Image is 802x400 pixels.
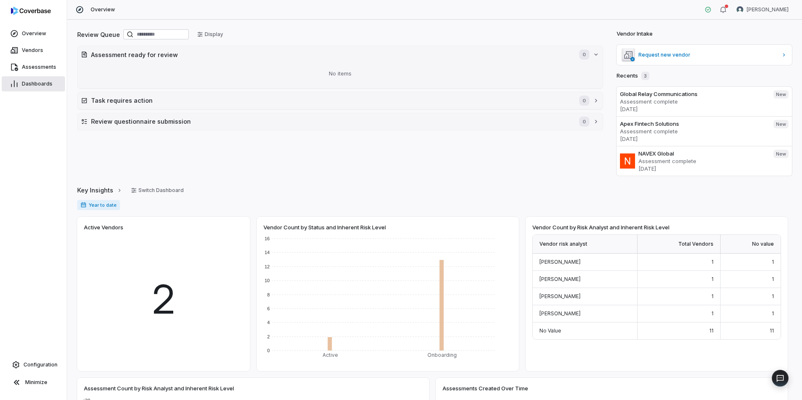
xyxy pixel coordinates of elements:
[2,76,65,91] a: Dashboards
[78,92,603,109] button: Task requires action0
[267,348,270,353] text: 0
[23,361,57,368] span: Configuration
[773,120,789,128] span: New
[539,276,581,282] span: [PERSON_NAME]
[539,310,581,317] span: [PERSON_NAME]
[773,90,789,99] span: New
[539,259,581,265] span: [PERSON_NAME]
[770,327,774,334] span: 11
[265,250,270,255] text: 14
[638,150,767,157] h3: NAVEX Global
[638,157,767,165] p: Assessment complete
[620,105,767,113] p: [DATE]
[91,50,571,59] h2: Assessment ready for review
[75,182,125,199] button: Key Insights
[84,223,123,231] span: Active Vendors
[91,6,115,13] span: Overview
[77,200,120,210] span: Year to date
[77,30,120,39] h2: Review Queue
[711,276,713,282] span: 1
[3,357,63,372] a: Configuration
[579,96,589,106] span: 0
[617,30,653,38] h2: Vendor Intake
[77,182,122,199] a: Key Insights
[2,26,65,41] a: Overview
[617,45,792,65] a: Request new vendor
[620,90,767,98] h3: Global Relay Communications
[192,28,228,41] button: Display
[773,150,789,158] span: New
[579,49,589,60] span: 0
[641,72,649,80] span: 3
[267,306,270,311] text: 6
[579,117,589,127] span: 0
[263,223,386,231] span: Vendor Count by Status and Inherent Risk Level
[772,293,774,299] span: 1
[81,202,86,208] svg: Date range for report
[2,43,65,58] a: Vendors
[81,63,599,85] div: No items
[620,135,767,143] p: [DATE]
[443,384,528,392] span: Assessments Created Over Time
[747,6,789,13] span: [PERSON_NAME]
[620,120,767,127] h3: Apex Fintech Solutions
[77,186,113,195] span: Key Insights
[709,327,713,334] span: 11
[78,113,603,130] button: Review questionnaire submission0
[721,235,781,254] div: No value
[617,146,792,176] a: NAVEX GlobalAssessment complete[DATE]New
[126,184,189,197] button: Switch Dashboard
[638,235,721,254] div: Total Vendors
[22,81,52,87] span: Dashboards
[25,379,47,386] span: Minimize
[737,6,743,13] img: Jonathan Lee avatar
[265,278,270,283] text: 10
[711,293,713,299] span: 1
[772,310,774,317] span: 1
[617,72,649,80] h2: Recents
[91,96,571,105] h2: Task requires action
[620,127,767,135] p: Assessment complete
[772,276,774,282] span: 1
[11,7,51,15] img: logo-D7KZi-bG.svg
[711,310,713,317] span: 1
[617,87,792,116] a: Global Relay CommunicationsAssessment complete[DATE]New
[267,320,270,325] text: 4
[265,264,270,269] text: 12
[638,52,778,58] span: Request new vendor
[265,236,270,241] text: 16
[22,47,43,54] span: Vendors
[91,117,571,126] h2: Review questionnaire submission
[2,60,65,75] a: Assessments
[78,46,603,63] button: Assessment ready for review0
[638,165,767,172] p: [DATE]
[151,270,177,330] span: 2
[22,30,46,37] span: Overview
[539,327,561,334] span: No Value
[3,374,63,391] button: Minimize
[772,259,774,265] span: 1
[620,98,767,105] p: Assessment complete
[22,64,56,70] span: Assessments
[617,116,792,146] a: Apex Fintech SolutionsAssessment complete[DATE]New
[539,293,581,299] span: [PERSON_NAME]
[711,259,713,265] span: 1
[532,223,669,231] span: Vendor Count by Risk Analyst and Inherent Risk Level
[732,3,794,16] button: Jonathan Lee avatar[PERSON_NAME]
[267,292,270,297] text: 8
[533,235,638,254] div: Vendor risk analyst
[84,384,234,392] span: Assessment Count by Risk Analyst and Inherent Risk Level
[267,334,270,339] text: 2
